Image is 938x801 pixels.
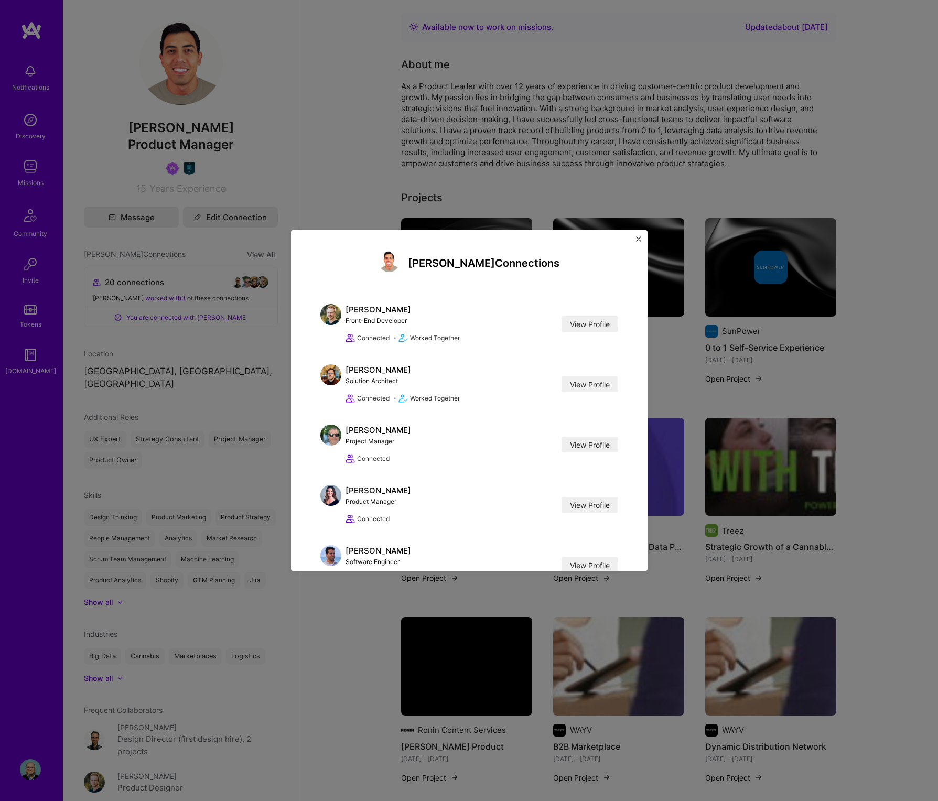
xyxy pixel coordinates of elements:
img: Jessica Brim [320,485,341,506]
a: View Profile [562,376,618,392]
a: View Profile [562,557,618,573]
div: Solution Architect [346,375,411,386]
div: [PERSON_NAME] [346,364,411,375]
div: Software Engineer [346,556,411,567]
div: Front-End Developer [346,315,411,326]
div: [PERSON_NAME] [346,425,411,436]
h4: [PERSON_NAME] Connections [408,257,559,269]
img: Ryan James [379,251,400,272]
a: View Profile [562,497,618,513]
i: icon Match [398,333,408,343]
div: Project Manager [346,436,411,447]
span: Worked Together [410,393,460,404]
span: Connected [357,513,390,524]
i: icon Match [398,394,408,403]
div: Product Manager [346,496,411,507]
span: Connected [357,453,390,464]
i: icon Collaborator [346,454,355,463]
span: • [394,393,396,404]
img: Stephen Rifenburgh [320,425,341,446]
img: Aaron Atkins [320,304,341,325]
span: Connected [357,332,390,343]
i: icon Collaborator [346,333,355,343]
div: [PERSON_NAME] [346,485,411,496]
div: [PERSON_NAME] [346,545,411,556]
img: Asaf Zamir [320,364,341,385]
a: View Profile [562,316,618,332]
span: Worked Together [410,332,460,343]
i: icon Collaborator [346,514,355,524]
span: Connected [357,393,390,404]
i: icon Collaborator [346,394,355,403]
img: Gonçalo Peres [320,545,341,566]
span: • [394,332,396,343]
button: Close [636,236,641,247]
a: View Profile [562,437,618,452]
div: [PERSON_NAME] [346,304,411,315]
